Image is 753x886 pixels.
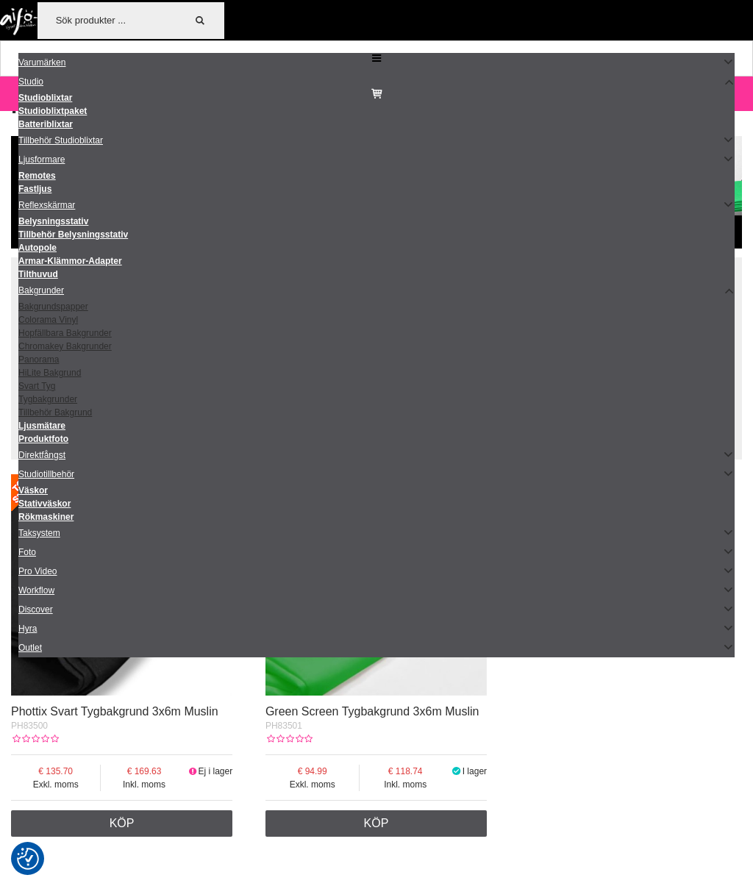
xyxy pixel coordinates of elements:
[18,315,78,325] a: Colorama Vinyl
[11,765,100,778] span: 135.70
[18,468,74,481] a: Studiotillbehör
[18,184,51,194] a: Fastljus
[265,778,360,791] span: Exkl. moms
[18,499,71,509] a: Stativväskor
[18,134,103,147] a: Tillbehör Studioblixtar
[18,512,74,522] a: Rökmaskiner
[11,810,232,837] a: Köp
[11,721,48,731] span: PH83500
[11,705,218,718] a: Phottix Svart Tygbakgrund 3x6m Muslin
[18,171,56,181] a: Remotes
[18,75,43,88] a: Studio
[18,106,87,116] a: Studioblixtpaket
[18,381,55,391] a: Svart Tyg
[18,269,58,279] a: Tilthuvud
[463,766,487,776] span: I lager
[360,778,451,791] span: Inkl. moms
[11,732,58,746] div: Kundbetyg: 0
[18,216,88,226] a: Belysningsstativ
[18,421,65,431] a: Ljusmätare
[199,766,233,776] span: Ej i lager
[18,301,88,312] a: Bakgrundspapper
[265,732,313,746] div: Kundbetyg: 0
[265,705,479,718] a: Green Screen Tygbakgrund 3x6m Muslin
[17,846,39,872] button: Samtyckesinställningar
[18,328,112,338] a: Hopfällbara Bakgrunder
[18,341,112,351] a: Chromakey Bakgrunder
[18,243,57,253] a: Autopole
[11,778,100,791] span: Exkl. moms
[18,153,65,166] a: Ljusformare
[18,368,81,378] a: HiLite Bakgrund
[18,199,75,212] a: Reflexskärmar
[18,565,57,578] a: Pro Video
[18,256,122,266] a: Armar-Klämmor-Adapter
[360,765,451,778] span: 118.74
[265,810,487,837] a: Köp
[18,622,37,635] a: Hyra
[49,2,187,39] input: Sök produkter ...
[18,584,54,597] a: Workflow
[18,434,68,444] a: Produktfoto
[101,765,187,778] span: 169.63
[18,284,64,297] a: Bakgrunder
[18,119,73,129] a: Batteriblixtar
[265,765,360,778] span: 94.99
[11,474,232,696] img: Phottix Svart Tygbakgrund 3x6m Muslin
[188,766,199,776] i: Ej i lager
[18,229,128,240] a: Tillbehör Belysningsstativ
[18,354,59,365] a: Panorama
[11,136,742,249] div: Tygbakgrunder är verkligen fotoindustrins arbetshästar. De är hållbara och mångsidiga och är en m...
[18,56,65,69] a: Varumärken
[18,546,36,559] a: Foto
[18,394,77,404] a: Tygbakgrunder
[101,778,187,791] span: Inkl. moms
[18,93,72,103] a: Studioblixtar
[18,407,92,418] a: Tillbehör Bakgrund
[18,449,65,462] a: Direktfångst
[18,603,53,616] a: Discover
[265,721,302,731] span: PH83501
[18,485,48,496] a: Väskor
[451,766,463,776] i: I lager
[18,641,42,654] a: Outlet
[18,526,60,540] a: Taksystem
[17,848,39,870] img: Revisit consent button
